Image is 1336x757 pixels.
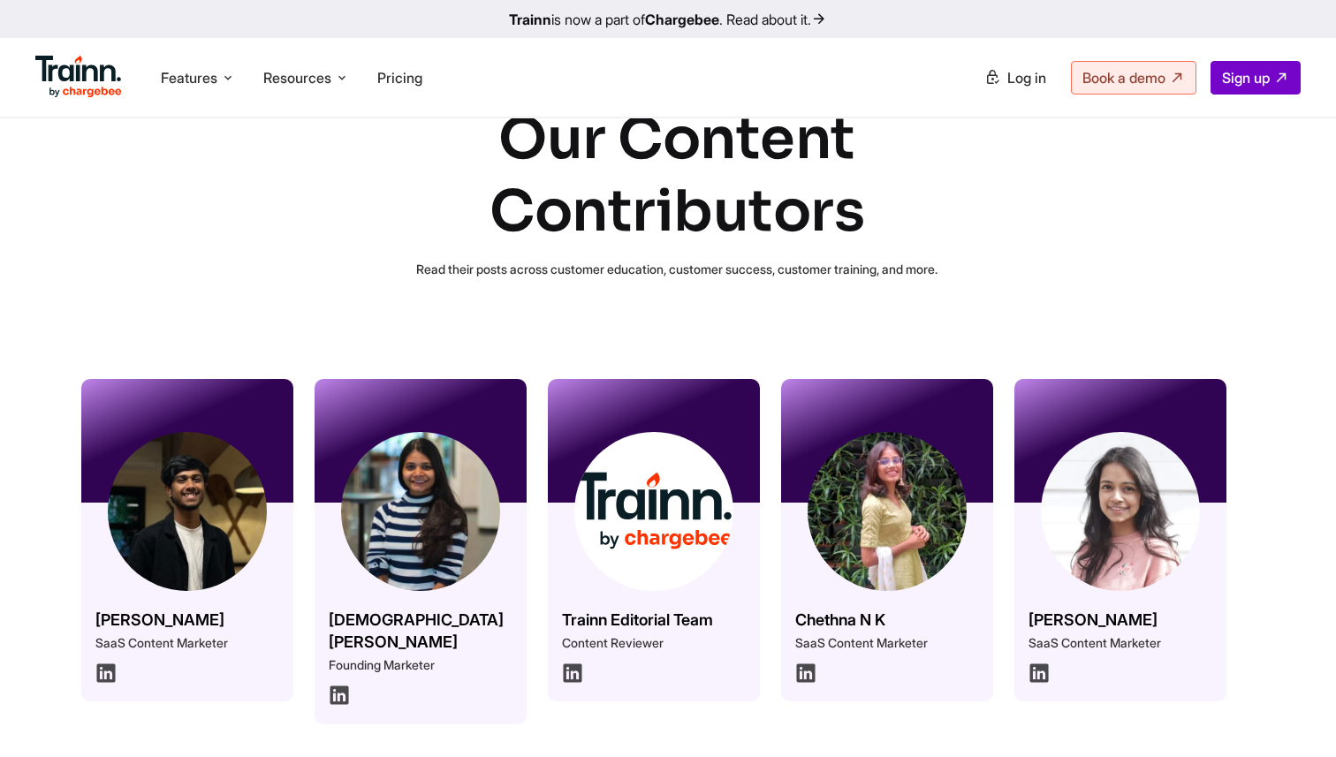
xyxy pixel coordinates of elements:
[795,634,979,652] p: SaaS Content Marketer
[341,432,500,591] img: vaishnavi.cace32f.webp
[1007,69,1046,87] span: Log in
[95,609,279,631] h3: [PERSON_NAME]
[161,68,217,87] span: Features
[263,68,331,87] span: Resources
[1029,634,1212,652] p: SaaS Content Marketer
[315,379,527,724] a: [DEMOGRAPHIC_DATA][PERSON_NAME] Founding Marketer Author linkedin logo
[645,11,719,28] b: Chargebee
[1248,672,1336,757] iframe: Chat Widget
[808,432,967,591] img: chethna.81d0e0b.webp
[781,379,993,724] a: Chethna N K SaaS Content Marketer Author linkedin logo
[329,656,512,674] p: Founding Marketer
[974,62,1057,94] a: Log in
[548,379,760,724] a: Trainn Editorial Team Content Reviewer Author linkedin logo
[1082,69,1165,87] span: Book a demo
[795,662,816,684] img: Author linkedin logo
[1041,432,1200,591] img: sinduja.5d2658f.webp
[396,103,958,248] h1: Our Content Contributors
[1222,69,1270,87] span: Sign up
[509,11,551,28] b: Trainn
[329,685,350,706] img: Author linkedin logo
[1029,662,1050,684] img: Author linkedin logo
[1029,609,1212,631] h3: [PERSON_NAME]
[95,634,279,652] p: SaaS Content Marketer
[95,662,117,684] img: Author linkedin logo
[81,379,293,724] a: [PERSON_NAME] SaaS Content Marketer Author linkedin logo
[562,609,746,631] h3: Trainn Editorial Team
[377,69,422,87] a: Pricing
[562,634,746,652] p: Content Reviewer
[35,56,122,98] img: Trainn Logo
[1211,61,1301,95] a: Sign up
[562,662,583,684] img: Author linkedin logo
[795,609,979,631] h3: Chethna N K
[329,609,512,653] h3: [DEMOGRAPHIC_DATA][PERSON_NAME]
[1071,61,1196,95] a: Book a demo
[396,261,958,278] p: Read their posts across customer education, customer success, customer training, and more.
[574,432,733,591] img: cb-trainn-logo.fcd5d1c.svg
[1014,379,1226,724] a: [PERSON_NAME] SaaS Content Marketer Author linkedin logo
[108,432,267,591] img: omar.fdda292.webp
